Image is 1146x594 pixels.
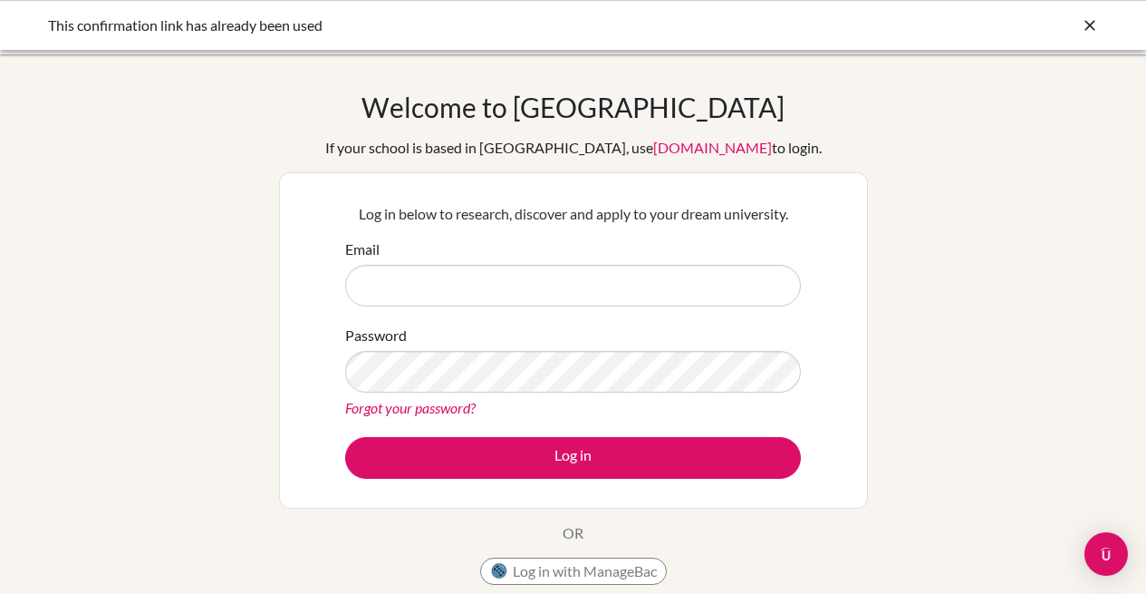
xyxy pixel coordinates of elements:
a: Forgot your password? [345,399,476,416]
h1: Welcome to [GEOGRAPHIC_DATA] [361,91,785,123]
button: Log in with ManageBac [480,558,667,585]
div: Open Intercom Messenger [1084,532,1128,576]
button: Log in [345,437,801,479]
div: If your school is based in [GEOGRAPHIC_DATA], use to login. [325,137,822,159]
label: Email [345,239,380,260]
div: This confirmation link has already been used [48,15,827,36]
p: OR [563,522,583,544]
label: Password [345,325,407,346]
p: Log in below to research, discover and apply to your dream university. [345,203,801,225]
a: [DOMAIN_NAME] [653,139,772,156]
